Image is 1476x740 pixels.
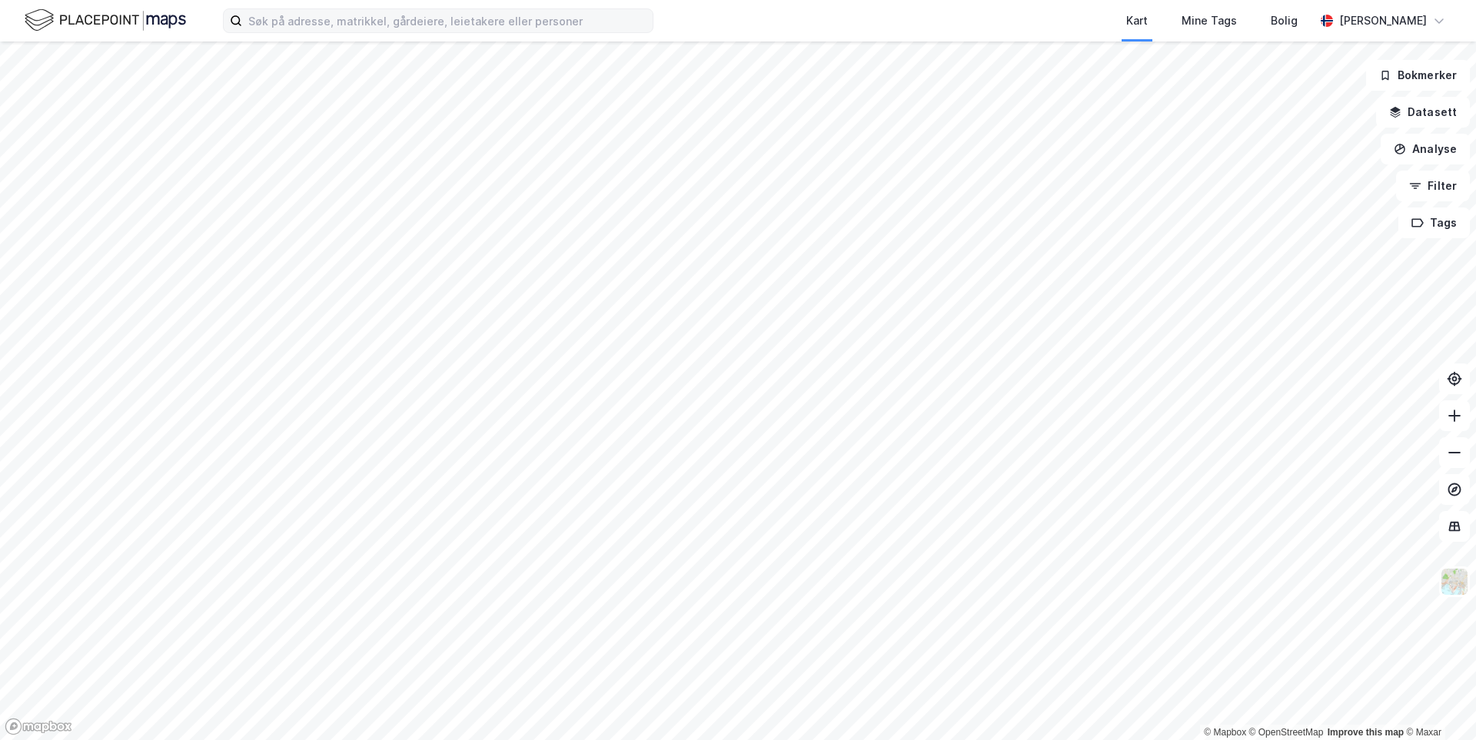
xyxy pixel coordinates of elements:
img: Z [1440,567,1469,596]
iframe: Chat Widget [1399,666,1476,740]
div: [PERSON_NAME] [1339,12,1427,30]
div: Kontrollprogram for chat [1399,666,1476,740]
div: Bolig [1271,12,1298,30]
a: Mapbox homepage [5,718,72,735]
a: Mapbox [1204,727,1246,738]
div: Mine Tags [1182,12,1237,30]
button: Datasett [1376,97,1470,128]
a: OpenStreetMap [1249,727,1324,738]
img: logo.f888ab2527a4732fd821a326f86c7f29.svg [25,7,186,34]
button: Analyse [1381,134,1470,164]
div: Kart [1126,12,1148,30]
button: Tags [1398,207,1470,238]
button: Bokmerker [1366,60,1470,91]
input: Søk på adresse, matrikkel, gårdeiere, leietakere eller personer [242,9,653,32]
a: Improve this map [1328,727,1404,738]
button: Filter [1396,171,1470,201]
